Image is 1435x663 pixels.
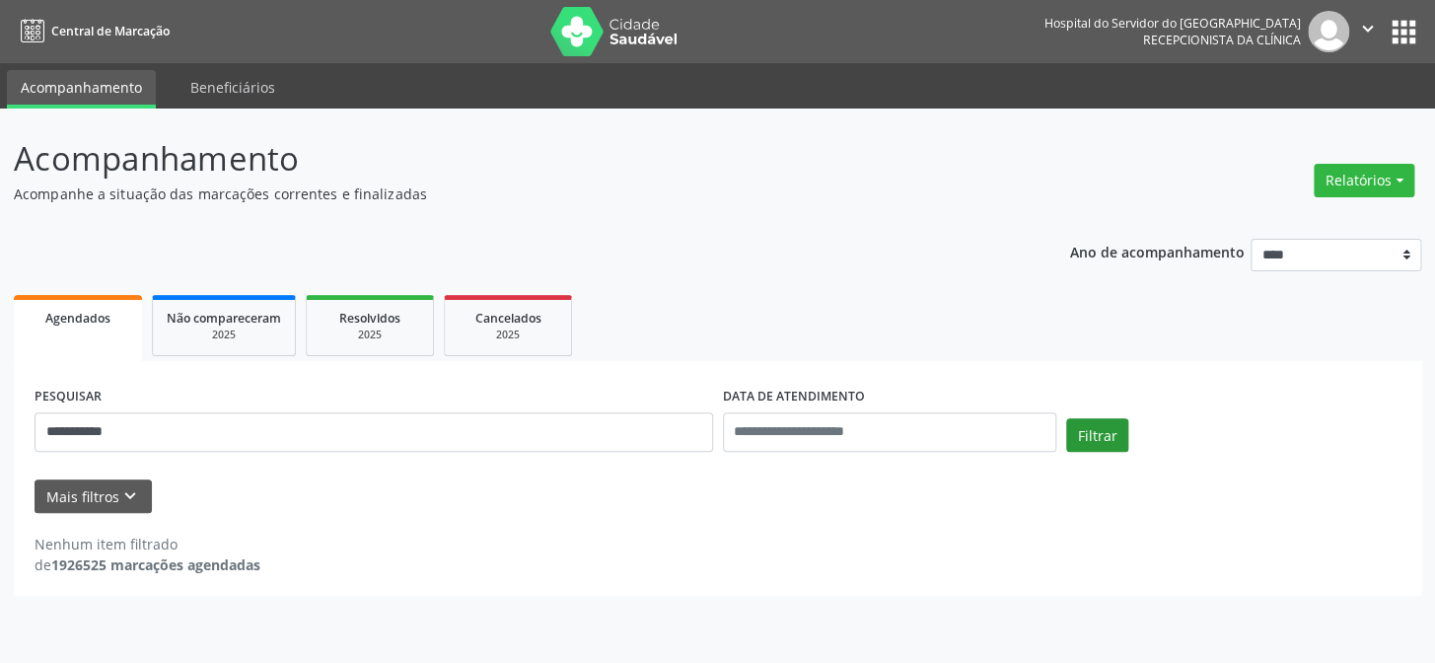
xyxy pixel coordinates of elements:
button: Relatórios [1314,164,1414,197]
i: keyboard_arrow_down [119,485,141,507]
label: PESQUISAR [35,382,102,412]
div: 2025 [459,328,557,342]
div: 2025 [167,328,281,342]
label: DATA DE ATENDIMENTO [723,382,865,412]
p: Ano de acompanhamento [1069,239,1244,263]
span: Resolvidos [339,310,400,327]
p: Acompanhamento [14,134,999,184]
span: Recepcionista da clínica [1143,32,1301,48]
span: Não compareceram [167,310,281,327]
i:  [1357,18,1379,39]
a: Central de Marcação [14,15,170,47]
span: Central de Marcação [51,23,170,39]
button:  [1349,11,1387,52]
strong: 1926525 marcações agendadas [51,555,260,574]
button: apps [1387,15,1421,49]
button: Filtrar [1066,418,1128,452]
button: Mais filtroskeyboard_arrow_down [35,479,152,514]
span: Cancelados [475,310,541,327]
p: Acompanhe a situação das marcações correntes e finalizadas [14,184,999,204]
img: img [1308,11,1349,52]
a: Acompanhamento [7,70,156,109]
div: Hospital do Servidor do [GEOGRAPHIC_DATA] [1044,15,1301,32]
div: de [35,554,260,575]
span: Agendados [45,310,110,327]
div: 2025 [321,328,419,342]
a: Beneficiários [177,70,289,105]
div: Nenhum item filtrado [35,534,260,554]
